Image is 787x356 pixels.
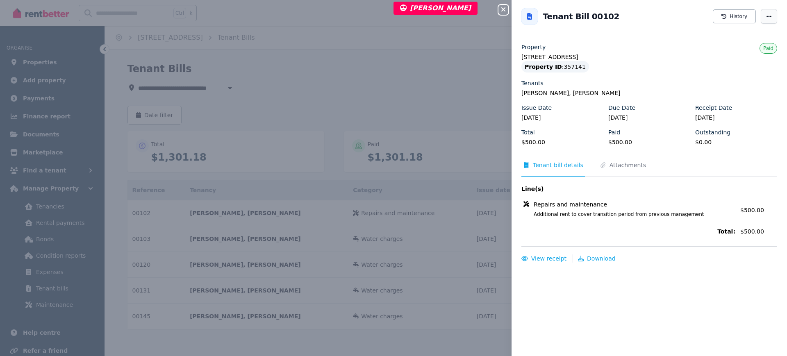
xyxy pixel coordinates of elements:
span: Paid [763,45,773,51]
span: Attachments [610,161,646,169]
span: $500.00 [740,207,764,213]
span: Repairs and maintenance [534,200,607,209]
legend: [PERSON_NAME], [PERSON_NAME] [521,89,777,97]
span: Tenant bill details [533,161,583,169]
button: Download [578,254,616,263]
button: View receipt [521,254,566,263]
span: Additional rent to cover transition period from previous management [524,211,735,218]
label: Tenants [521,79,544,87]
legend: [DATE] [695,113,777,122]
nav: Tabs [521,161,777,177]
span: Property ID [525,63,562,71]
legend: [DATE] [608,113,690,122]
label: Issue Date [521,104,552,112]
legend: [STREET_ADDRESS] [521,53,777,61]
span: Total: [521,227,735,236]
legend: $0.00 [695,138,777,146]
button: History [713,9,756,23]
h2: Tenant Bill 00102 [543,11,619,22]
label: Receipt Date [695,104,732,112]
div: : 357141 [521,61,589,73]
legend: [DATE] [521,113,603,122]
span: View receipt [531,255,566,262]
label: Paid [608,128,620,136]
label: Total [521,128,535,136]
span: $500.00 [740,227,777,236]
label: Outstanding [695,128,730,136]
legend: $500.00 [521,138,603,146]
legend: $500.00 [608,138,690,146]
span: Download [587,255,616,262]
label: Property [521,43,546,51]
label: Due Date [608,104,635,112]
span: Line(s) [521,185,735,193]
